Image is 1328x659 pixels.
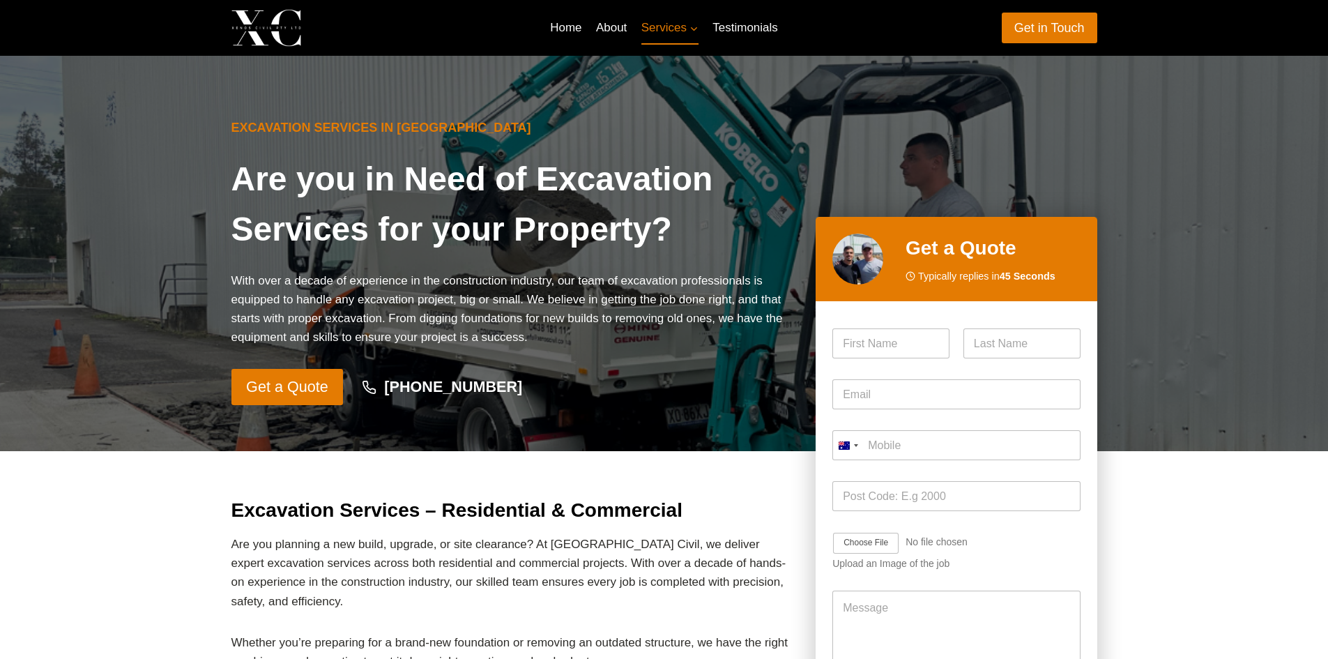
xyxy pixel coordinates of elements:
[705,11,785,45] a: Testimonials
[543,11,785,45] nav: Primary Navigation
[231,154,794,255] h1: Are you in Need of Excavation Services for your Property?
[1000,271,1055,282] strong: 45 Seconds
[589,11,634,45] a: About
[231,9,301,46] img: Xenos Civil
[832,430,863,460] button: Selected country
[641,18,699,37] span: Services
[313,17,411,38] p: Xenos Civil
[963,328,1081,358] input: Last Name
[349,371,535,403] a: [PHONE_NUMBER]
[832,481,1080,511] input: Post Code: E.g 2000
[832,379,1080,409] input: Email
[246,375,328,400] span: Get a Quote
[832,558,1080,570] div: Upload an Image of the job
[832,430,1080,460] input: Mobile
[231,369,344,405] a: Get a Quote
[1002,13,1097,43] a: Get in Touch
[543,11,589,45] a: Home
[231,9,411,46] a: Xenos Civil
[231,119,794,137] h6: Excavation Services in [GEOGRAPHIC_DATA]
[231,496,794,525] h2: Excavation Services – Residential & Commercial
[384,378,522,395] strong: [PHONE_NUMBER]
[918,268,1055,285] span: Typically replies in
[906,234,1081,263] h2: Get a Quote
[231,271,794,347] p: With over a decade of experience in the construction industry, our team of excavation professiona...
[832,328,949,358] input: First Name
[634,11,706,45] a: Services
[231,535,794,611] p: Are you planning a new build, upgrade, or site clearance? At [GEOGRAPHIC_DATA] Civil, we deliver ...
